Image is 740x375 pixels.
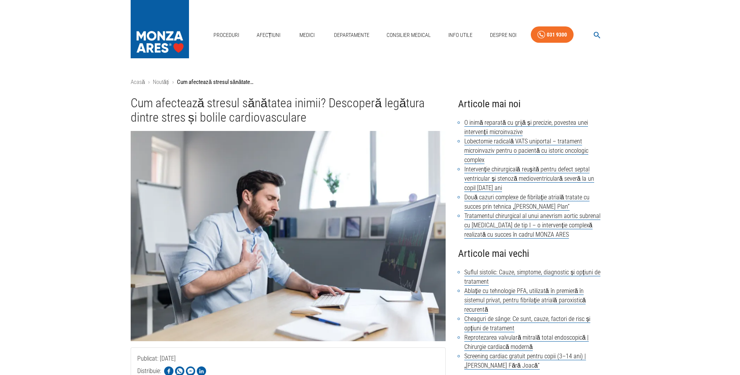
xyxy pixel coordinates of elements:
a: Despre Noi [487,27,520,43]
a: Suflul sistolic: Cauze, simptome, diagnostic și opțiuni de tratament [464,269,600,286]
a: Ablație cu tehnologie PFA, utilizată în premieră în sistemul privat, pentru fibrilație atrială pa... [464,287,586,314]
a: Screening cardiac gratuit pentru copii (3–14 ani) | „[PERSON_NAME] Fără Joacă” [464,352,586,370]
a: Reprotezarea valvulară mitrală total endoscopică | Chirurgie cardiacă modernă [464,334,589,351]
a: Două cazuri complexe de fibrilație atrială tratate cu succes prin tehnica „[PERSON_NAME] Plan” [464,194,590,211]
h4: Articole mai noi [458,96,609,112]
a: O inimă reparată cu grijă și precizie, povestea unei intervenții microinvazive [464,119,588,136]
h1: Cum afectează stresul sănătatea inimii? Descoperă legătura dintre stres și bolile cardiovasculare [131,96,446,125]
a: Lobectomie radicală VATS uniportal – tratament microinvaziv pentru o pacientă cu istoric oncologi... [464,138,588,164]
a: Afecțiuni [254,27,284,43]
li: › [172,78,174,87]
img: Cum afectează stresul sănătatea inimii? Descoperă legătura dintre stres și bolile cardiovasculare [131,131,446,341]
nav: breadcrumb [131,78,610,87]
a: Cheaguri de sânge: Ce sunt, cauze, factori de risc și opțiuni de tratament [464,315,590,332]
a: Acasă [131,78,145,85]
a: Proceduri [210,27,242,43]
a: Medici [295,27,320,43]
a: Intervenție chirurgicală reușită pentru defect septal ventricular și stenoză medioventriculară se... [464,166,594,192]
li: › [148,78,150,87]
a: Tratamentul chirurgical al unui anevrism aortic subrenal cu [MEDICAL_DATA] de tip I – o intervenț... [464,212,600,239]
a: Consilier Medical [383,27,434,43]
a: Departamente [331,27,373,43]
a: 031 9300 [531,26,574,43]
p: Cum afectează stresul sănătatea inimii? Descoperă legătura dintre stres și bolile cardiovasculare [177,78,255,87]
a: Info Utile [445,27,476,43]
div: 031 9300 [547,30,567,40]
a: Noutăți [153,78,170,85]
h4: Articole mai vechi [458,246,609,262]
